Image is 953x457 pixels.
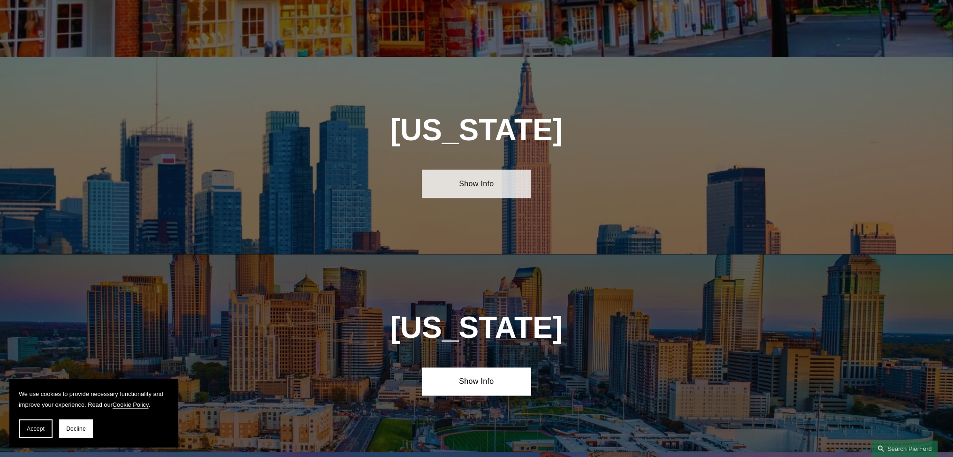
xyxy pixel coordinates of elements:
a: Search this site [872,441,938,457]
span: Accept [27,426,45,432]
a: Show Info [422,368,531,396]
span: Decline [66,426,86,432]
a: Show Info [422,170,531,198]
h1: [US_STATE] [340,311,613,345]
section: Cookie banner [9,379,178,448]
button: Decline [59,419,93,438]
a: Cookie Policy [113,401,149,408]
button: Accept [19,419,53,438]
p: We use cookies to provide necessary functionality and improve your experience. Read our . [19,388,169,410]
h1: [US_STATE] [340,114,613,148]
